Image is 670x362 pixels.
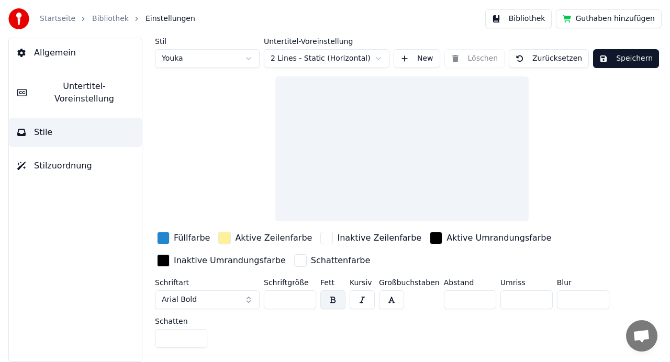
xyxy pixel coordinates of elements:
[556,9,662,28] button: Guthaben hinzufügen
[34,160,92,172] span: Stilzuordnung
[311,254,370,267] div: Schattenfarbe
[394,49,440,68] button: New
[350,279,375,286] label: Kursiv
[235,232,312,244] div: Aktive Zeilenfarbe
[337,232,421,244] div: Inaktive Zeilenfarbe
[9,118,142,147] button: Stile
[320,279,345,286] label: Fett
[264,38,389,45] label: Untertitel-Voreinstellung
[155,279,260,286] label: Schriftart
[92,14,129,24] a: Bibliothek
[34,126,52,139] span: Stile
[8,8,29,29] img: youka
[557,279,609,286] label: Blur
[9,38,142,67] button: Allgemein
[216,230,314,246] button: Aktive Zeilenfarbe
[264,279,316,286] label: Schriftgröße
[509,49,589,68] button: Zurücksetzen
[174,232,210,244] div: Füllfarbe
[9,72,142,114] button: Untertitel-Voreinstellung
[155,230,212,246] button: Füllfarbe
[162,295,197,305] span: Arial Bold
[146,14,195,24] span: Einstellungen
[155,318,207,325] label: Schatten
[446,232,551,244] div: Aktive Umrandungsfarbe
[444,279,496,286] label: Abstand
[155,252,288,269] button: Inaktive Umrandungsfarbe
[40,14,75,24] a: Startseite
[35,80,133,105] span: Untertitel-Voreinstellung
[626,320,657,352] a: Chat öffnen
[485,9,552,28] button: Bibliothek
[155,38,260,45] label: Stil
[292,252,372,269] button: Schattenfarbe
[318,230,423,246] button: Inaktive Zeilenfarbe
[593,49,659,68] button: Speichern
[428,230,553,246] button: Aktive Umrandungsfarbe
[500,279,553,286] label: Umriss
[9,151,142,180] button: Stilzuordnung
[40,14,195,24] nav: breadcrumb
[379,279,440,286] label: Großbuchstaben
[34,47,76,59] span: Allgemein
[174,254,286,267] div: Inaktive Umrandungsfarbe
